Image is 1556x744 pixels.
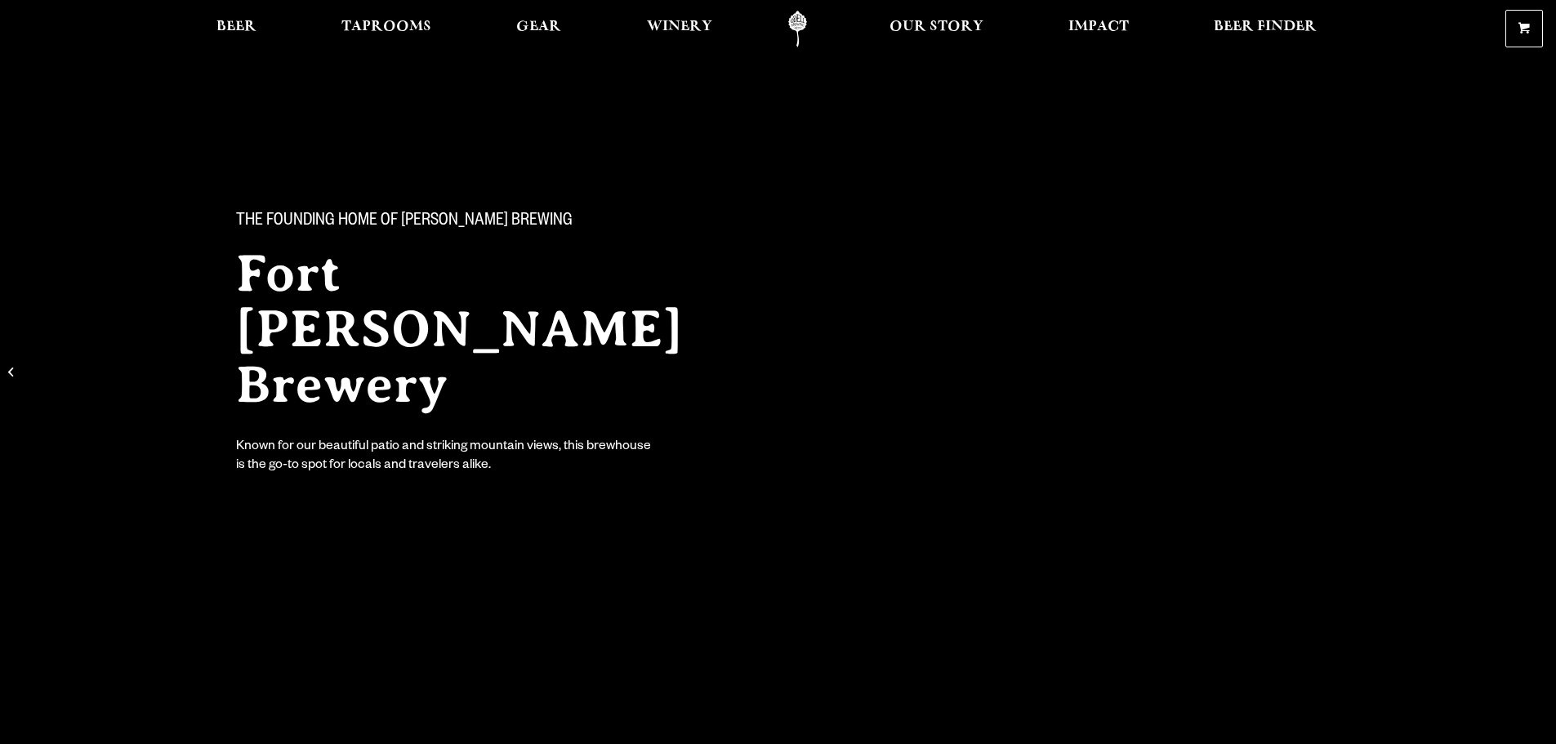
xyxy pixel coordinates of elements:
[506,11,572,47] a: Gear
[879,11,994,47] a: Our Story
[1214,20,1317,33] span: Beer Finder
[516,20,561,33] span: Gear
[647,20,712,33] span: Winery
[341,20,431,33] span: Taprooms
[889,20,983,33] span: Our Story
[216,20,256,33] span: Beer
[236,212,573,233] span: The Founding Home of [PERSON_NAME] Brewing
[767,11,828,47] a: Odell Home
[331,11,442,47] a: Taprooms
[1058,11,1139,47] a: Impact
[1068,20,1129,33] span: Impact
[636,11,723,47] a: Winery
[1203,11,1327,47] a: Beer Finder
[236,246,746,412] h2: Fort [PERSON_NAME] Brewery
[206,11,267,47] a: Beer
[236,439,654,476] div: Known for our beautiful patio and striking mountain views, this brewhouse is the go-to spot for l...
